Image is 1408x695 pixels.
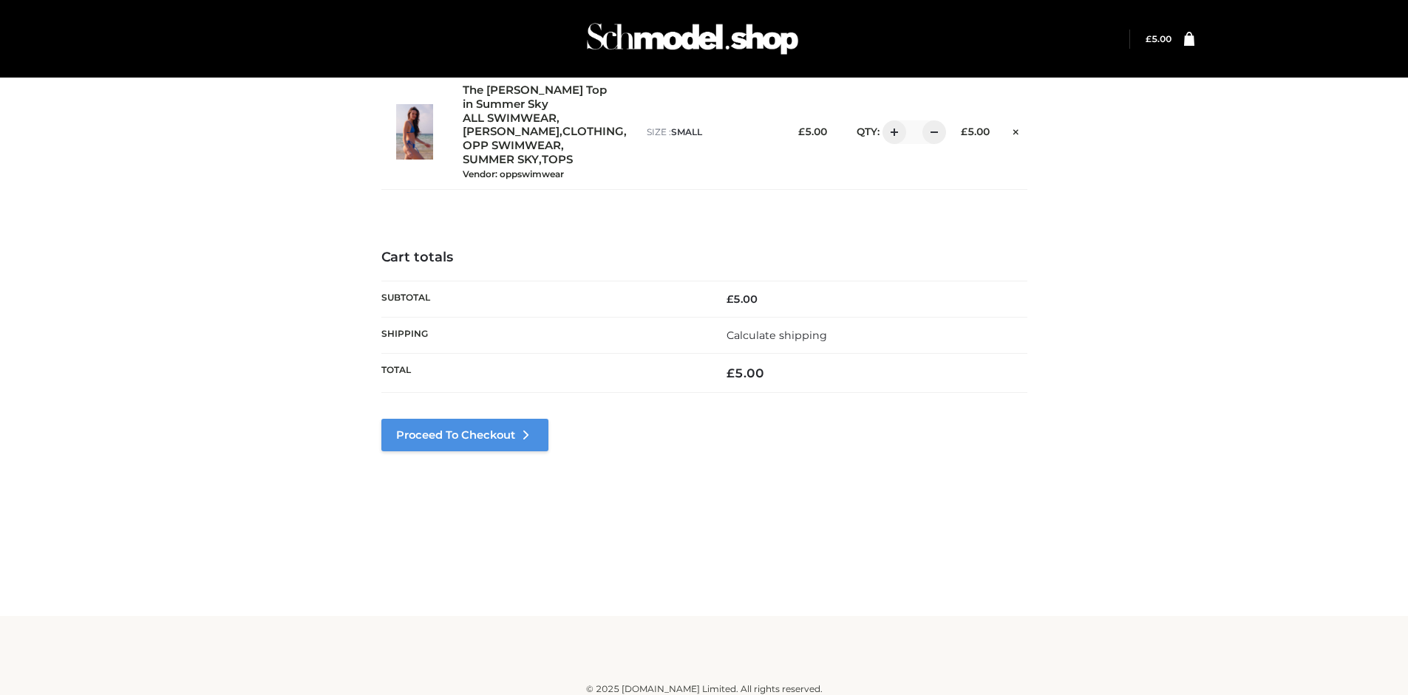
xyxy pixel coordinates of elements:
th: Shipping [381,318,704,354]
bdi: 5.00 [961,126,990,137]
th: Subtotal [381,281,704,317]
a: The [PERSON_NAME] Top in Summer Sky [463,83,615,112]
span: SMALL [671,126,702,137]
th: Total [381,354,704,393]
a: SUMMER SKY [463,153,539,167]
span: £ [727,366,735,380]
a: CLOTHING [562,125,624,139]
div: , , , , , [463,83,632,180]
a: ALL SWIMWEAR [463,112,557,126]
a: TOPS [542,153,573,167]
small: Vendor: oppswimwear [463,168,564,179]
bdi: 5.00 [727,292,758,306]
p: size : [647,126,773,139]
a: OPP SWIMWEAR [463,139,561,153]
a: £5.00 [1146,33,1171,44]
span: £ [1146,33,1152,44]
bdi: 5.00 [1146,33,1171,44]
span: £ [961,126,967,137]
h4: Cart totals [381,250,1027,266]
a: Remove this item [1004,120,1027,140]
a: Proceed to Checkout [381,419,548,451]
bdi: 5.00 [727,366,764,380]
bdi: 5.00 [798,126,827,137]
a: [PERSON_NAME] [463,125,560,139]
span: £ [798,126,805,137]
img: Schmodel Admin 964 [582,10,803,68]
div: QTY: [842,120,936,144]
a: Calculate shipping [727,329,827,342]
span: £ [727,292,733,306]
